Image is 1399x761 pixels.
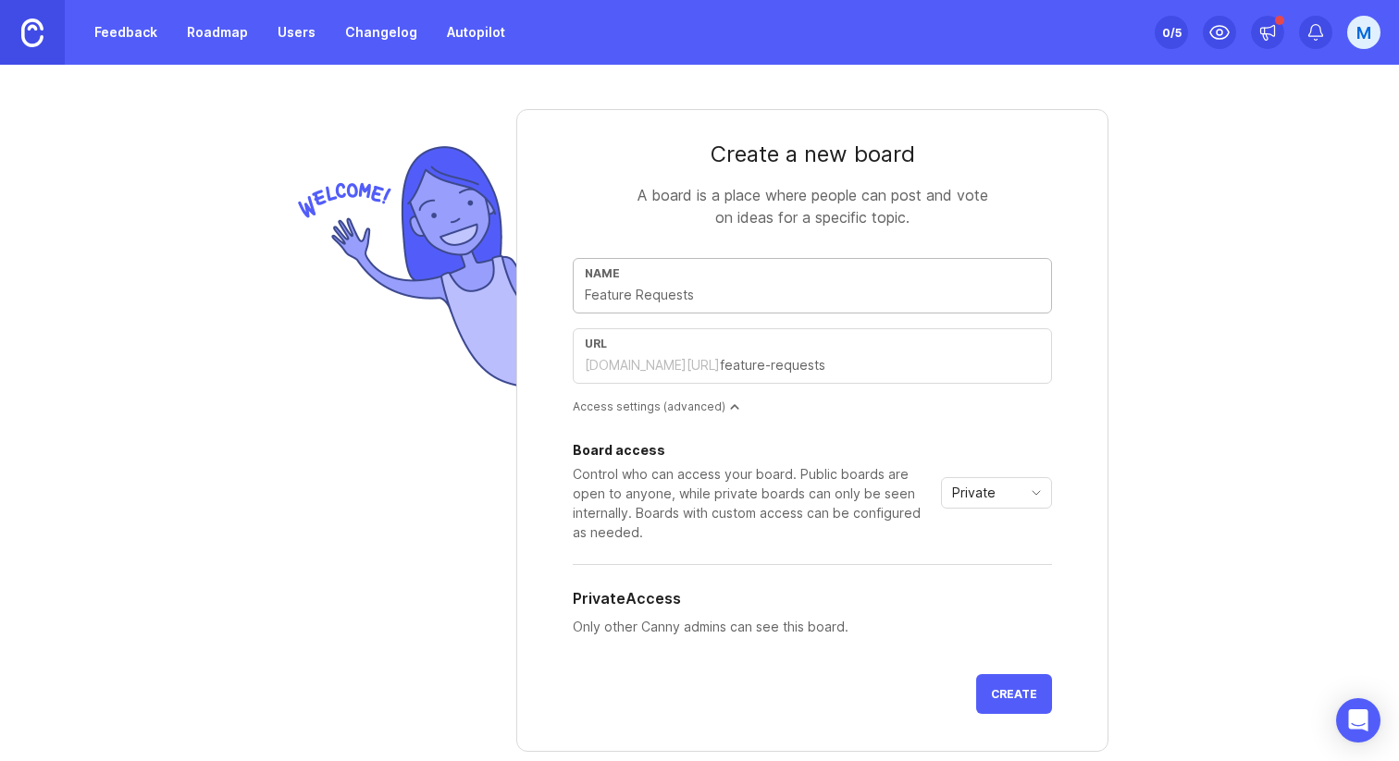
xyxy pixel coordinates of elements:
[941,477,1052,509] div: toggle menu
[291,139,516,395] img: welcome-img-178bf9fb836d0a1529256ffe415d7085.png
[83,16,168,49] a: Feedback
[436,16,516,49] a: Autopilot
[266,16,327,49] a: Users
[585,285,1040,305] input: Feature Requests
[573,587,681,609] h5: Private Access
[573,140,1052,169] div: Create a new board
[573,617,1052,637] p: Only other Canny admins can see this board.
[720,355,1040,375] input: feature-requests
[991,687,1037,701] span: Create
[573,464,934,542] div: Control who can access your board. Public boards are open to anyone, while private boards can onl...
[952,483,996,503] span: Private
[176,16,259,49] a: Roadmap
[1347,16,1380,49] button: M
[1336,698,1380,743] div: Open Intercom Messenger
[573,399,1052,414] div: Access settings (advanced)
[627,184,997,228] div: A board is a place where people can post and vote on ideas for a specific topic.
[1162,19,1182,45] div: 0 /5
[21,18,43,47] img: Canny Home
[573,444,934,457] div: Board access
[1155,16,1188,49] button: 0/5
[334,16,428,49] a: Changelog
[976,674,1052,714] button: Create
[585,337,1040,350] div: url
[1021,485,1051,500] svg: toggle icon
[585,266,1040,280] div: Name
[585,356,720,374] div: [DOMAIN_NAME][URL]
